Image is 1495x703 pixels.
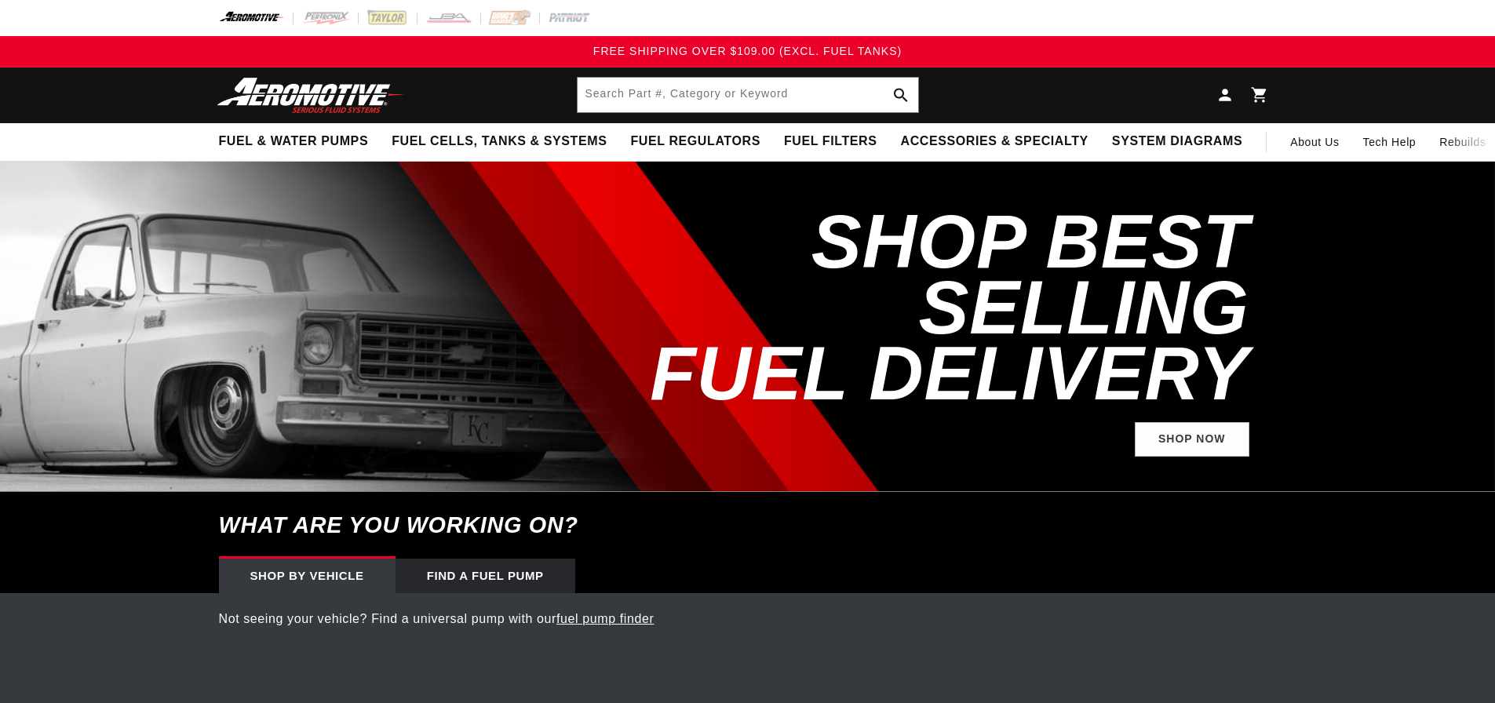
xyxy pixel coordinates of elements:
[593,45,902,57] span: FREE SHIPPING OVER $109.00 (EXCL. FUEL TANKS)
[219,559,396,593] div: Shop by vehicle
[380,123,618,160] summary: Fuel Cells, Tanks & Systems
[1278,123,1351,161] a: About Us
[578,209,1249,406] h2: SHOP BEST SELLING FUEL DELIVERY
[1135,422,1249,457] a: Shop Now
[618,123,771,160] summary: Fuel Regulators
[630,133,760,150] span: Fuel Regulators
[219,133,369,150] span: Fuel & Water Pumps
[901,133,1088,150] span: Accessories & Specialty
[1290,136,1339,148] span: About Us
[1112,133,1242,150] span: System Diagrams
[889,123,1100,160] summary: Accessories & Specialty
[1100,123,1254,160] summary: System Diagrams
[1351,123,1428,161] summary: Tech Help
[213,77,409,114] img: Aeromotive
[556,612,654,625] a: fuel pump finder
[784,133,877,150] span: Fuel Filters
[884,78,918,112] button: Search Part #, Category or Keyword
[578,78,918,112] input: Search Part #, Category or Keyword
[1439,133,1486,151] span: Rebuilds
[219,609,1277,629] p: Not seeing your vehicle? Find a universal pump with our
[396,559,575,593] div: Find a Fuel Pump
[772,123,889,160] summary: Fuel Filters
[1363,133,1417,151] span: Tech Help
[392,133,607,150] span: Fuel Cells, Tanks & Systems
[180,492,1316,559] h6: What are you working on?
[207,123,381,160] summary: Fuel & Water Pumps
